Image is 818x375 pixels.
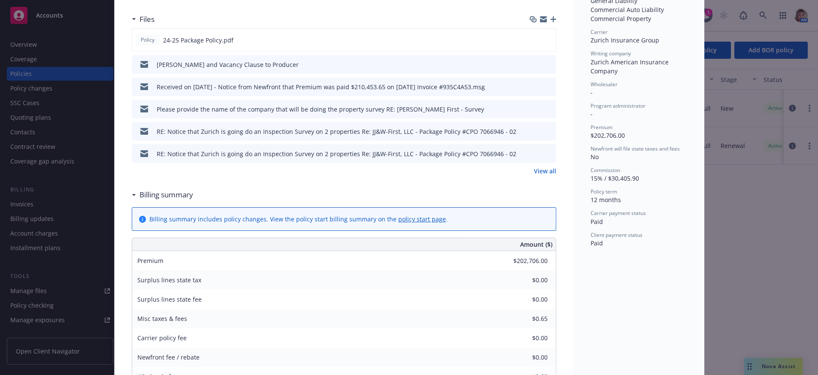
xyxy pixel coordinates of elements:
a: policy start page [398,215,446,223]
span: 15% / $30,405.90 [591,174,639,182]
input: 0.00 [497,351,553,364]
h3: Billing summary [139,189,193,200]
span: Surplus lines state fee [137,295,202,303]
span: Zurich American Insurance Company [591,58,670,75]
button: download file [531,36,538,45]
span: - [591,110,593,118]
span: Client payment status [591,231,642,239]
input: 0.00 [497,254,553,267]
div: [PERSON_NAME] and Vacancy Clause to Producer [157,60,299,69]
div: Please provide the name of the company that will be doing the property survey RE: [PERSON_NAME] F... [157,105,484,114]
div: Commercial Auto Liability [591,5,687,14]
div: Billing summary includes policy changes. View the policy start billing summary on the . [149,215,448,224]
input: 0.00 [497,274,553,287]
span: - [591,88,593,97]
span: Writing company [591,50,631,57]
button: preview file [545,36,552,45]
span: Policy [139,36,156,44]
button: preview file [545,105,553,114]
span: Premium [137,257,164,265]
button: download file [531,127,538,136]
span: Newfront fee / rebate [137,353,200,361]
div: Received on [DATE] - Notice from Newfront that Premium was paid $210,453.65 on [DATE] Invoice #93... [157,82,485,91]
span: Surplus lines state tax [137,276,201,284]
input: 0.00 [497,332,553,345]
span: 24-25 Package Policy.pdf [163,36,233,45]
span: No [591,153,599,161]
span: Policy term [591,188,617,195]
span: Carrier [591,28,608,36]
div: Commercial Property [591,14,687,23]
a: View all [534,166,556,175]
button: download file [531,105,538,114]
span: Paid [591,218,603,226]
span: $202,706.00 [591,131,625,139]
div: RE: Notice that Zurich is going do an Inspection Survey on 2 properties Re: JJ&W-First, LLC - Pac... [157,127,516,136]
button: download file [531,60,538,69]
span: Carrier payment status [591,209,646,217]
div: RE: Notice that Zurich is going do an Inspection Survey on 2 properties Re: JJ&W-First, LLC - Pac... [157,149,516,158]
div: Files [132,14,155,25]
button: preview file [545,60,553,69]
span: Wholesaler [591,81,618,88]
button: preview file [545,82,553,91]
div: Billing summary [132,189,193,200]
span: Amount ($) [520,240,552,249]
span: Misc taxes & fees [137,315,187,323]
button: download file [531,82,538,91]
span: Carrier policy fee [137,334,187,342]
button: download file [531,149,538,158]
h3: Files [139,14,155,25]
button: preview file [545,127,553,136]
span: Zurich Insurance Group [591,36,659,44]
span: Premium [591,124,612,131]
button: preview file [545,149,553,158]
span: 12 months [591,196,621,204]
span: Newfront will file state taxes and fees [591,145,680,152]
input: 0.00 [497,293,553,306]
span: Paid [591,239,603,247]
span: Program administrator [591,102,645,109]
span: Commission [591,166,620,174]
input: 0.00 [497,312,553,325]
